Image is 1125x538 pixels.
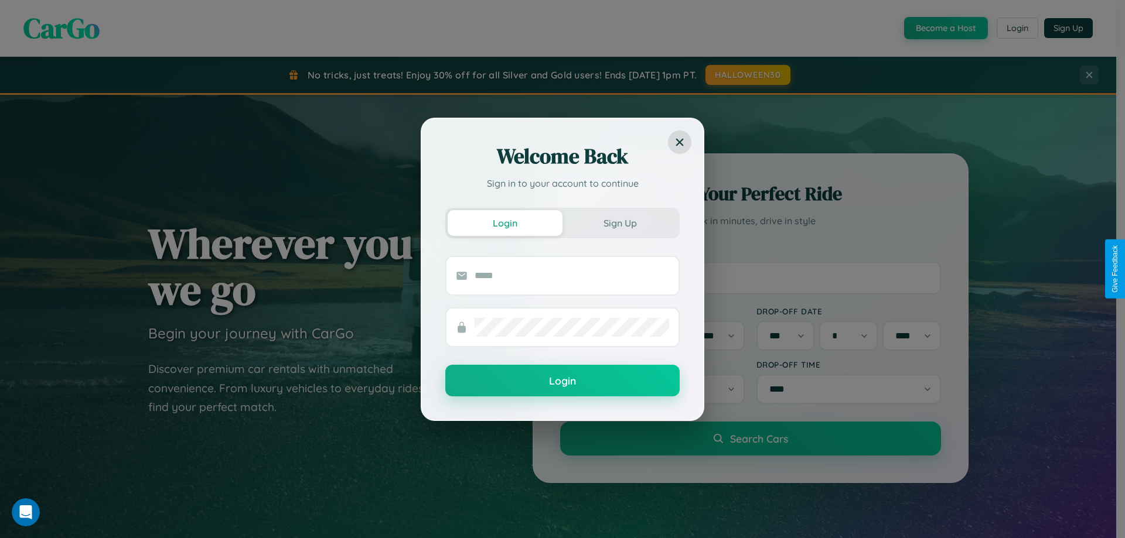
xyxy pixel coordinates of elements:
[445,365,680,396] button: Login
[1111,245,1119,293] div: Give Feedback
[562,210,677,236] button: Sign Up
[445,176,680,190] p: Sign in to your account to continue
[448,210,562,236] button: Login
[12,498,40,526] iframe: Intercom live chat
[445,142,680,170] h2: Welcome Back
